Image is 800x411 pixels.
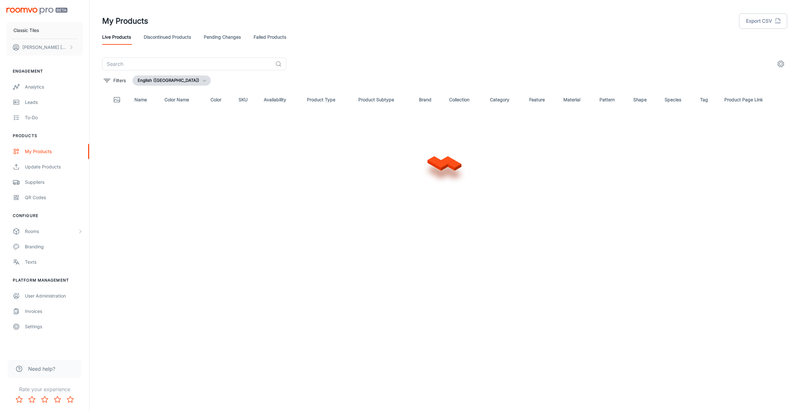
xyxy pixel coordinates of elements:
a: Failed Products [254,29,286,45]
img: Roomvo PRO Beta [6,8,67,14]
div: Leads [25,99,83,106]
p: Classic Tiles [13,27,39,34]
button: Rate 5 star [64,393,77,406]
div: Texts [25,259,83,266]
div: Suppliers [25,179,83,186]
button: English ([GEOGRAPHIC_DATA]) [133,75,211,86]
button: Classic Tiles [6,22,83,39]
th: Tag [695,91,719,109]
th: Species [659,91,695,109]
a: Pending Changes [204,29,241,45]
th: Name [129,91,159,109]
button: Rate 2 star [26,393,38,406]
div: Update Products [25,163,83,170]
button: Rate 4 star [51,393,64,406]
th: Color Name [159,91,205,109]
th: Color [205,91,233,109]
th: Collection [444,91,484,109]
th: Shape [628,91,659,109]
p: Rate your experience [5,385,84,393]
th: Category [485,91,524,109]
th: Pattern [594,91,628,109]
div: Settings [25,323,83,330]
th: Availability [259,91,302,109]
div: QR Codes [25,194,83,201]
th: Brand [414,91,444,109]
div: Rooms [25,228,78,235]
input: Search [102,58,273,70]
p: [PERSON_NAME] [PERSON_NAME] [22,44,67,51]
button: Export CSV [739,13,787,29]
button: Rate 3 star [38,393,51,406]
th: SKU [233,91,259,109]
a: Discontinued Products [144,29,191,45]
div: User Administration [25,292,83,299]
svg: Thumbnail [113,96,121,104]
button: Rate 1 star [13,393,26,406]
a: Live Products [102,29,131,45]
th: Product Type [302,91,353,109]
div: Invoices [25,308,83,315]
h1: My Products [102,15,148,27]
th: Product Page Link [719,91,787,109]
button: filter [102,75,127,86]
th: Material [558,91,594,109]
th: Feature [524,91,558,109]
div: My Products [25,148,83,155]
div: Branding [25,243,83,250]
button: [PERSON_NAME] [PERSON_NAME] [6,39,83,56]
div: To-do [25,114,83,121]
div: Analytics [25,83,83,90]
button: settings [774,58,787,70]
p: Filters [113,77,126,84]
span: Need help? [28,365,55,373]
th: Product Subtype [353,91,414,109]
